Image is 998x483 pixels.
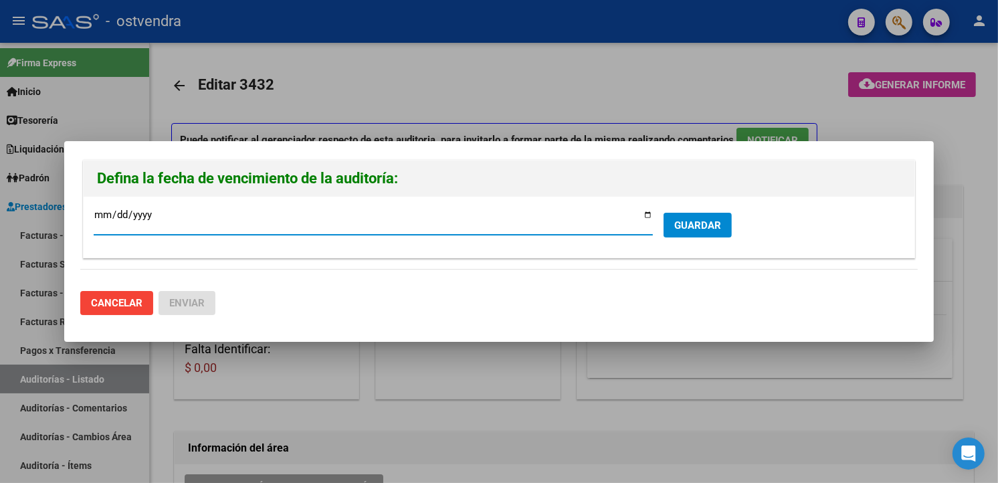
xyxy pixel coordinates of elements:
[91,297,142,309] span: Cancelar
[664,213,732,237] button: GUARDAR
[674,219,721,231] span: GUARDAR
[159,291,215,315] button: Enviar
[953,438,985,470] div: Open Intercom Messenger
[97,166,901,191] h2: Defina la fecha de vencimiento de la auditoría:
[80,291,153,315] button: Cancelar
[169,297,205,309] span: Enviar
